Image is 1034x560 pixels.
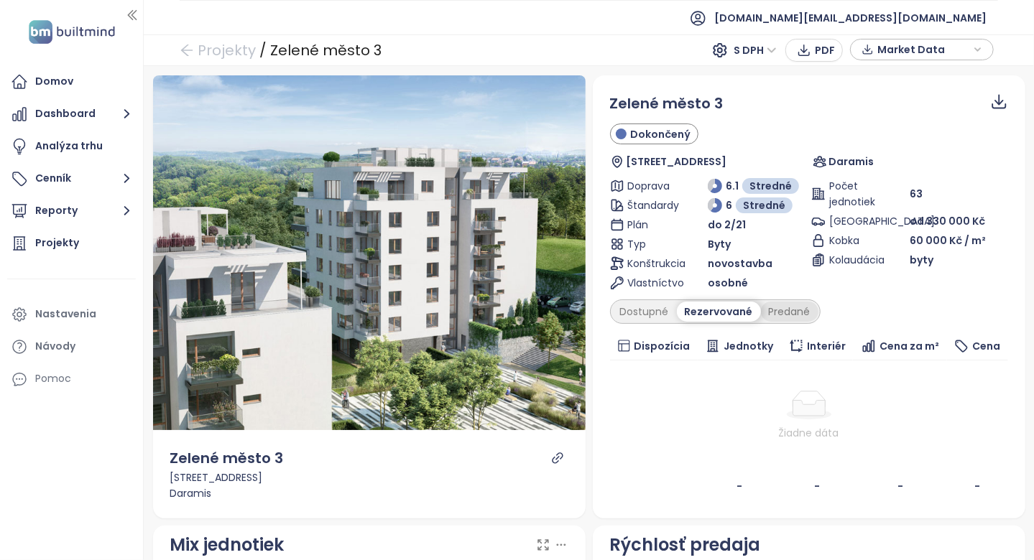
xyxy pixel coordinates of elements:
[610,531,761,559] div: Rýchlosť predaja
[880,338,939,354] span: Cena za m²
[829,213,878,229] span: [GEOGRAPHIC_DATA]
[749,178,792,194] span: Stredné
[7,100,136,129] button: Dashboard
[35,73,73,90] div: Domov
[829,252,878,268] span: Kolaudácia
[737,479,742,493] b: -
[35,370,71,388] div: Pomoc
[612,302,677,322] div: Dostupné
[628,256,677,271] span: Konštrukcia
[610,93,724,113] span: Zelené město 3
[35,305,96,323] div: Nastavenia
[726,197,732,213] span: 6
[743,197,785,213] span: Stredné
[170,447,284,470] div: Zelené město 3
[7,197,136,225] button: Reporty
[180,43,194,57] span: arrow-left
[7,365,136,393] div: Pomoc
[170,485,568,501] div: Daramis
[708,256,772,271] span: novostavba
[974,479,980,493] b: -
[7,132,136,161] a: Analýza trhu
[829,178,878,210] span: Počet jednotiek
[708,236,731,252] span: Byty
[897,479,903,493] b: -
[785,39,843,62] button: PDF
[170,470,568,485] div: [STREET_ADDRESS]
[35,137,103,155] div: Analýza trhu
[35,234,79,252] div: Projekty
[628,236,677,252] span: Typ
[626,154,726,169] span: [STREET_ADDRESS]
[7,164,136,193] button: Cenník
[714,1,987,35] span: [DOMAIN_NAME][EMAIL_ADDRESS][DOMAIN_NAME]
[551,452,564,465] a: link
[910,186,923,202] span: 63
[7,300,136,329] a: Nastavenia
[24,17,119,47] img: logo
[910,233,986,248] span: 60 000 Kč / m²
[628,217,677,233] span: Plán
[877,39,970,60] span: Market Data
[972,338,1000,354] span: Cena
[630,126,691,142] span: Dokončený
[7,332,136,361] a: Návody
[7,229,136,258] a: Projekty
[628,197,677,213] span: Štandardy
[634,338,690,354] span: Dispozícia
[910,252,933,268] span: byty
[828,154,874,169] span: Daramis
[734,39,777,61] span: S DPH
[628,178,677,194] span: Doprava
[829,233,878,248] span: Kobka
[858,39,986,60] div: button
[259,37,267,63] div: /
[270,37,382,63] div: Zelené město 3
[35,337,75,355] div: Návody
[815,42,835,58] span: PDF
[170,531,285,559] div: Mix jednotiek
[726,178,739,194] span: 6.1
[677,302,761,322] div: Rezervované
[910,214,985,228] span: od 330 000 Kč
[180,37,256,63] a: arrow-left Projekty
[814,479,820,493] b: -
[7,67,136,96] a: Domov
[724,338,773,354] span: Jednotky
[807,338,846,354] span: Interiér
[761,302,818,322] div: Predané
[708,217,746,233] span: do 2/21
[708,275,748,291] span: osobné
[616,425,1002,441] div: Žiadne dáta
[628,275,677,291] span: Vlastníctvo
